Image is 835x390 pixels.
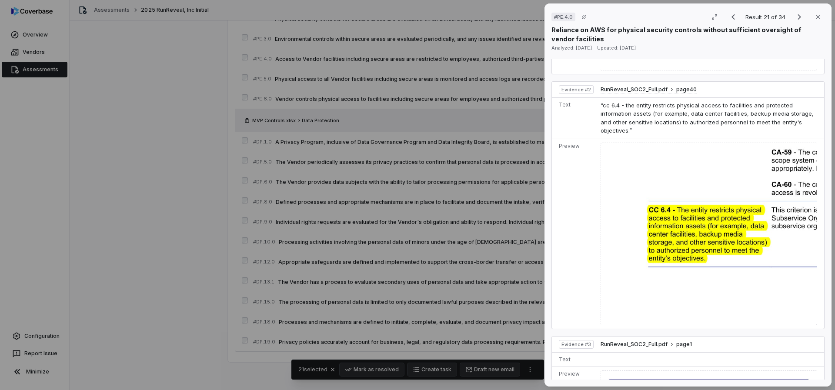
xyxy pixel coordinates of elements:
button: Copy link [576,9,592,25]
td: Text [552,352,597,367]
span: RunReveal_SOC2_Full.pdf [601,86,668,93]
td: Preview [552,139,597,328]
p: Reliance on AWS for physical security controls without sufficient oversight of vendor facilities [551,25,825,43]
span: Evidence # 2 [561,86,591,93]
td: Text [552,97,597,139]
button: RunReveal_SOC2_Full.pdfpage1 [601,341,692,348]
span: Evidence # 3 [561,341,591,348]
p: Result 21 of 34 [745,12,787,22]
button: Previous result [725,12,742,22]
span: # PE.4.0 [554,13,573,20]
span: page 1 [676,341,692,348]
button: RunReveal_SOC2_Full.pdfpage40 [601,86,697,93]
button: Next result [791,12,808,22]
span: page 40 [676,86,697,93]
span: RunReveal_SOC2_Full.pdf [601,341,668,348]
span: “cc 6.4 - the entity restricts physical access to facilities and protected information assets (fo... [601,102,814,134]
img: 6476ae8273dd4914957b84578a049500_original.jpg_w1200.jpg [601,143,817,325]
span: Updated: [DATE] [597,45,636,51]
span: Analyzed: [DATE] [551,45,592,51]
